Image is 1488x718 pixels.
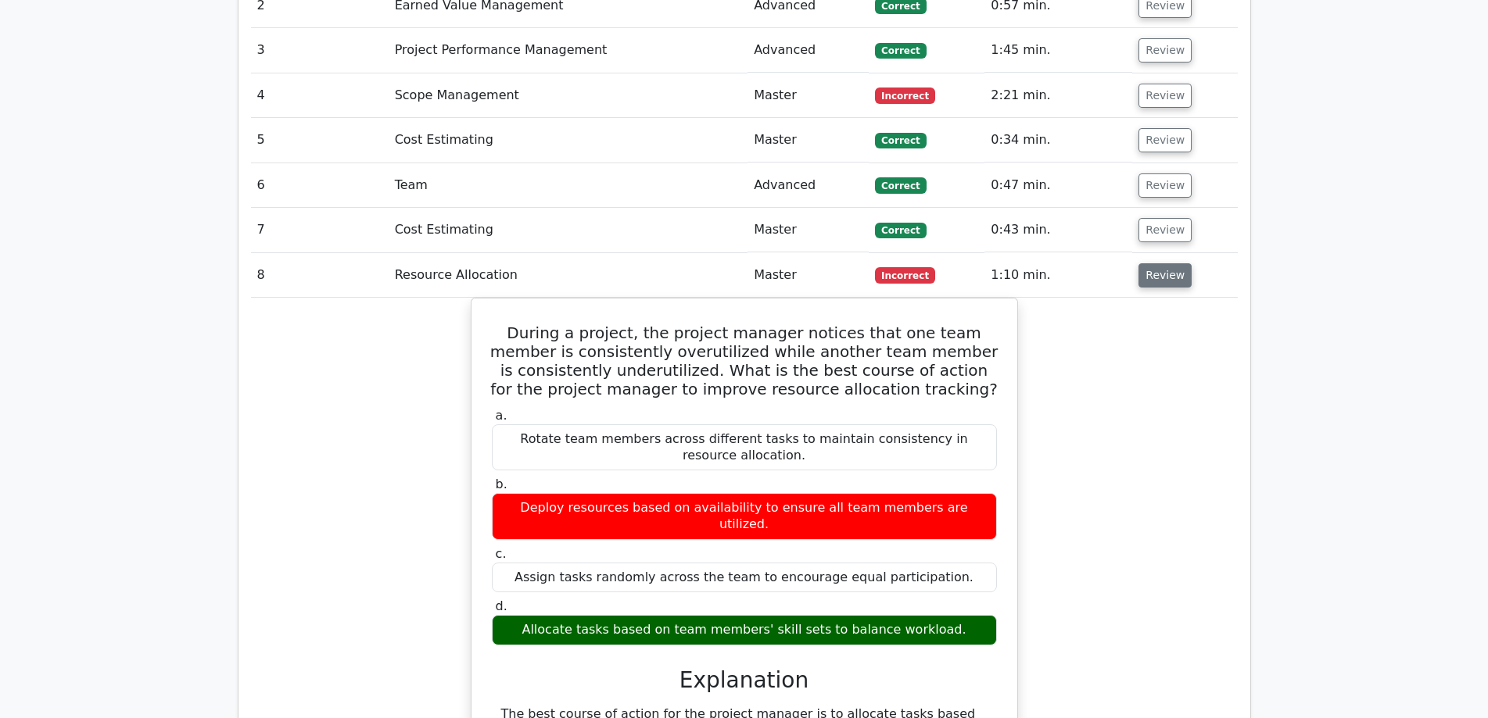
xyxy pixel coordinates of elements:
span: d. [496,598,507,613]
td: Master [748,208,869,252]
td: Resource Allocation [389,253,748,298]
td: 2:21 min. [984,73,1132,118]
td: 4 [251,73,389,118]
td: 3 [251,28,389,73]
button: Review [1138,263,1192,288]
td: Advanced [748,28,869,73]
td: Cost Estimating [389,118,748,163]
span: Correct [875,133,926,148]
span: Correct [875,177,926,193]
button: Review [1138,173,1192,198]
td: 0:47 min. [984,163,1132,208]
td: 0:43 min. [984,208,1132,252]
span: a. [496,408,507,423]
td: Cost Estimating [389,208,748,252]
td: 8 [251,253,389,298]
span: Incorrect [875,267,935,283]
td: 5 [251,118,389,163]
td: Advanced [748,163,869,208]
td: 1:45 min. [984,28,1132,73]
td: Team [389,163,748,208]
button: Review [1138,84,1192,108]
td: 1:10 min. [984,253,1132,298]
h3: Explanation [501,667,988,694]
td: 0:34 min. [984,118,1132,163]
div: Rotate team members across different tasks to maintain consistency in resource allocation. [492,424,997,471]
span: b. [496,477,507,491]
td: Project Performance Management [389,28,748,73]
td: Master [748,73,869,118]
button: Review [1138,38,1192,63]
span: Incorrect [875,88,935,103]
div: Deploy resources based on availability to ensure all team members are utilized. [492,493,997,540]
button: Review [1138,218,1192,242]
td: Master [748,253,869,298]
td: 7 [251,208,389,252]
div: Assign tasks randomly across the team to encourage equal participation. [492,563,997,593]
td: Master [748,118,869,163]
span: c. [496,546,507,561]
h5: During a project, the project manager notices that one team member is consistently overutilized w... [490,323,999,398]
button: Review [1138,128,1192,152]
span: Correct [875,223,926,238]
span: Correct [875,43,926,59]
td: 6 [251,163,389,208]
td: Scope Management [389,73,748,118]
div: Allocate tasks based on team members' skill sets to balance workload. [492,615,997,645]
